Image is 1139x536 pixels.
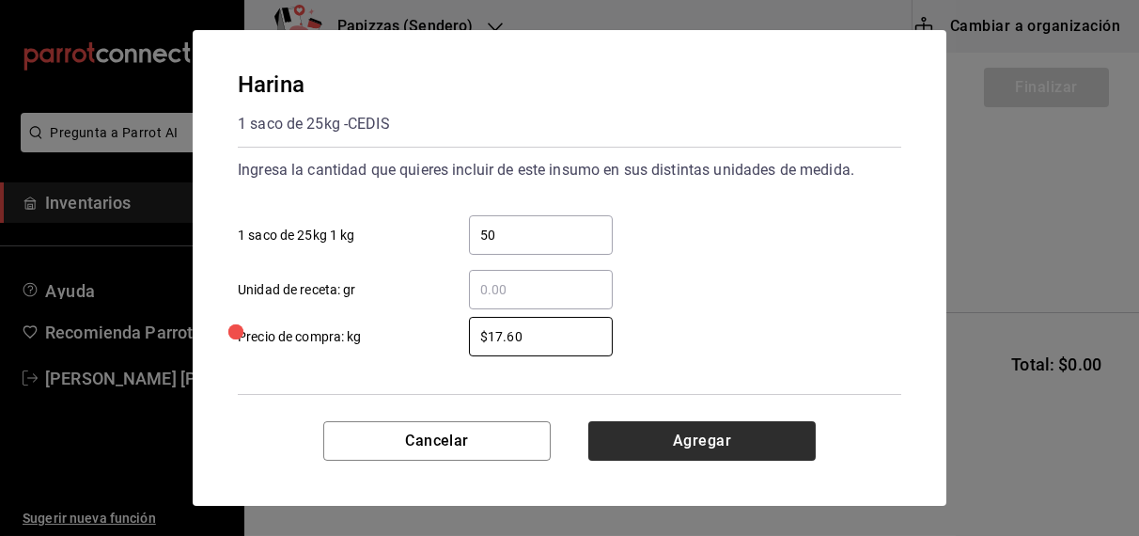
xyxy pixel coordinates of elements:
span: Precio de compra: kg [238,327,362,347]
span: Unidad de receta: gr [238,280,356,300]
button: Cancelar [323,421,551,461]
div: Harina [238,68,390,102]
div: Ingresa la cantidad que quieres incluir de este insumo en sus distintas unidades de medida. [238,155,901,185]
span: 50.00 kg [470,418,614,443]
input: Precio de compra: kg [469,325,613,348]
input: 1 saco de 25kg 1 kg [469,224,613,246]
input: Unidad de receta: gr [469,278,613,301]
span: 1 saco de 25kg 1 kg [238,226,355,245]
button: Agregar [588,421,816,461]
div: 1 saco de 25kg - CEDIS [238,109,390,139]
div: Total: [238,418,281,443]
